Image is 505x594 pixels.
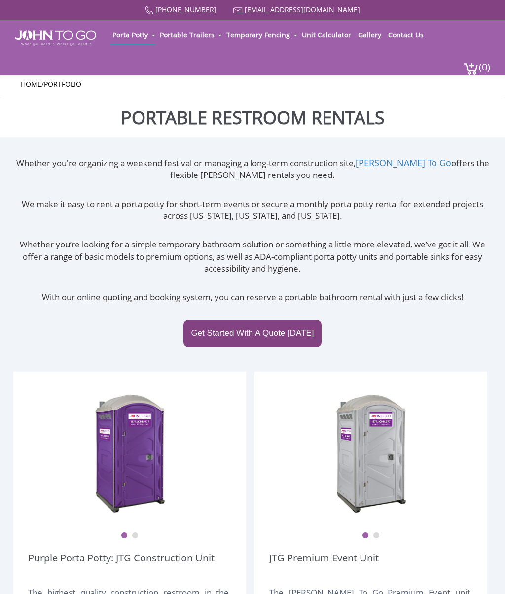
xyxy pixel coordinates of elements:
a: JTG Premium Event Unit [269,551,379,579]
a: Home [21,79,41,89]
a: Contact Us [386,25,426,44]
a: Portfolio [44,79,81,89]
a: Unit Calculator [299,25,354,44]
a: Porta Potty [110,25,150,44]
button: 2 of 2 [132,532,139,539]
a: [PHONE_NUMBER] [155,5,216,14]
img: Mail [233,7,243,14]
ul: / [21,79,484,89]
button: 2 of 2 [373,532,380,539]
a: [PERSON_NAME] To Go [356,157,451,169]
a: Portable Trailers [157,25,217,44]
button: 1 of 2 [362,532,369,539]
img: JOHN to go [15,30,96,46]
button: 1 of 2 [121,532,128,539]
a: [EMAIL_ADDRESS][DOMAIN_NAME] [245,5,360,14]
button: Live Chat [466,555,505,594]
a: Purple Porta Potty: JTG Construction Unit [28,551,215,579]
p: We make it easy to rent a porta potty for short-term events or secure a monthly porta potty renta... [10,198,495,222]
p: Whether you’re looking for a simple temporary bathroom solution or something a little more elevat... [10,239,495,275]
span: (0) [478,52,490,73]
a: Gallery [356,25,384,44]
p: Whether you're organizing a weekend festival or managing a long-term construction site, offers th... [10,157,495,181]
a: Temporary Fencing [224,25,292,44]
img: cart a [464,62,478,75]
img: Call [145,6,153,15]
p: With our online quoting and booking system, you can reserve a portable bathroom rental with just ... [10,291,495,303]
a: Get Started With A Quote [DATE] [183,320,321,347]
